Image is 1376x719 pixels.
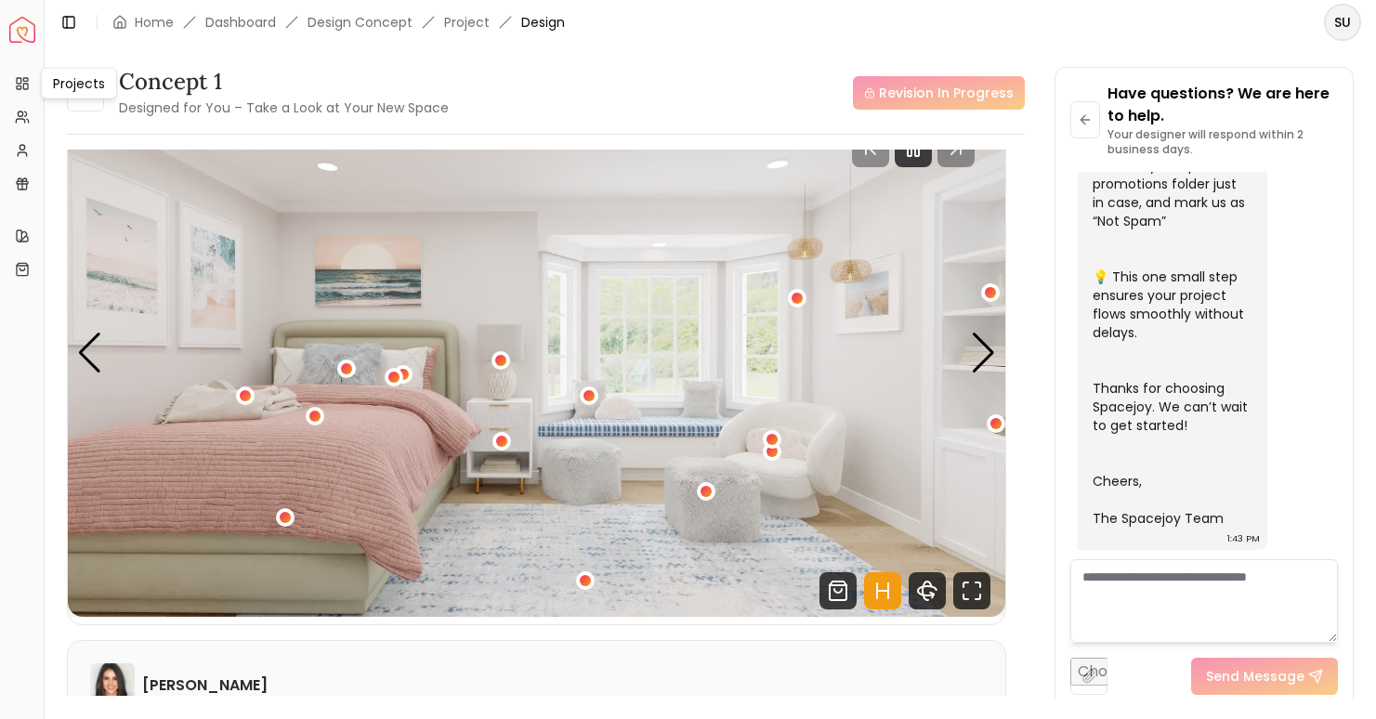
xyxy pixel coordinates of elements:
div: 1 / 5 [68,89,1005,617]
h3: concept 1 [119,67,449,97]
small: Designed for You – Take a Look at Your New Space [119,98,449,117]
a: Home [135,13,174,32]
a: Spacejoy [9,17,35,43]
h6: [PERSON_NAME] [142,674,268,697]
button: SU [1324,4,1361,41]
svg: Fullscreen [953,572,990,609]
div: 1:43 PM [1227,529,1260,548]
div: Previous slide [77,333,102,373]
a: Dashboard [205,13,276,32]
img: Design Render 1 [68,89,1005,617]
a: Project [444,13,490,32]
svg: Hotspots Toggle [864,572,901,609]
div: Carousel [68,89,1005,617]
div: Projects [41,68,117,99]
img: Angela Amore [90,663,135,708]
p: Your designer will respond within 2 business days. [1107,127,1338,157]
p: Have questions? We are here to help. [1107,83,1338,127]
span: Design [521,13,565,32]
svg: 360 View [909,572,946,609]
span: SU [1326,6,1359,39]
nav: breadcrumb [112,13,565,32]
li: Design Concept [308,13,413,32]
svg: Shop Products from this design [819,572,857,609]
img: Spacejoy Logo [9,17,35,43]
div: Next slide [971,333,996,373]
